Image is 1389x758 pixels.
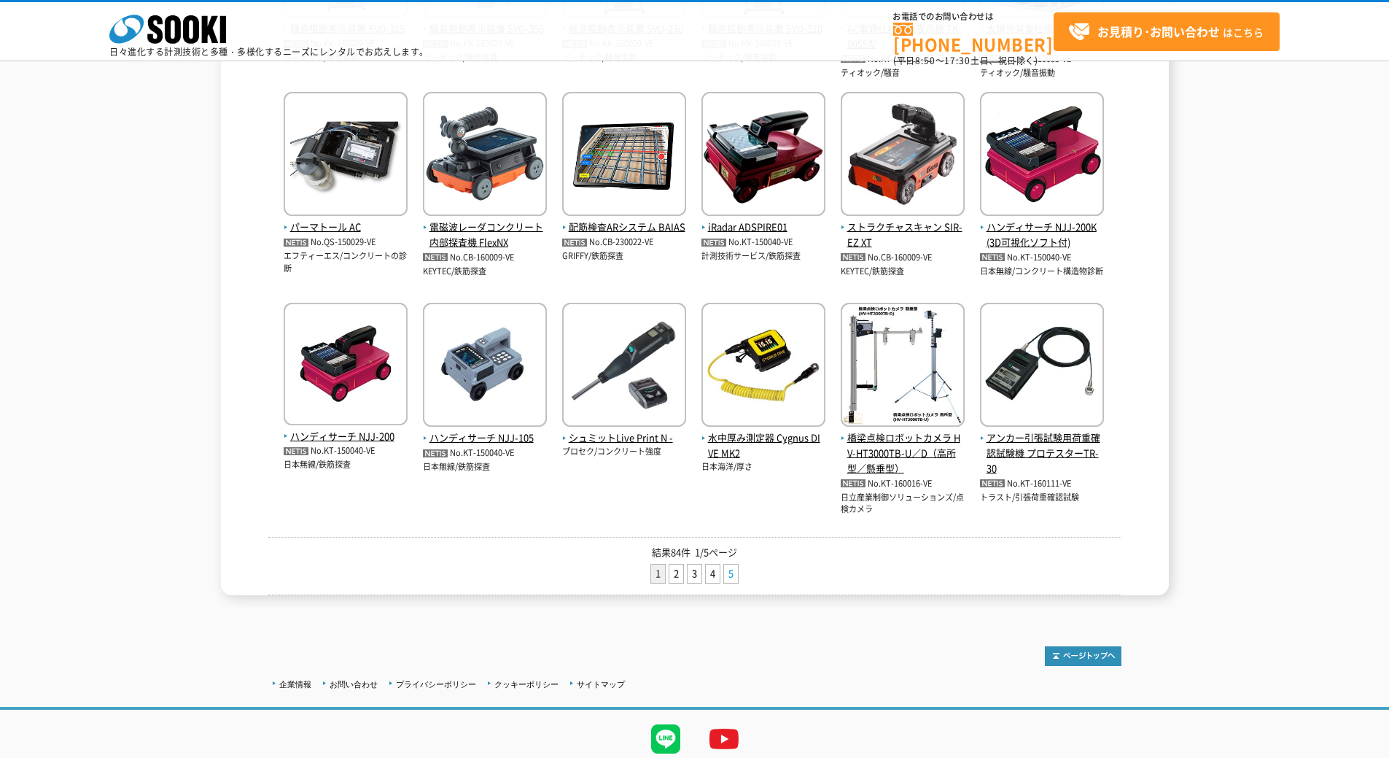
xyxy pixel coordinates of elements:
img: NJJ-105 [423,303,547,430]
span: iRadar ADSPIRE01 [701,220,825,235]
img: Cygnus DIVE MK2 [701,303,825,430]
a: サイトマップ [577,680,625,689]
a: ハンディサーチ NJJ-200K(3D可視化ソフト付) [980,205,1104,250]
a: アンカー引張試験用荷重確認試験機 プロテスターTR-30 [980,416,1104,476]
li: 1 [650,564,666,584]
img: SIR-EZ XT [841,92,965,220]
span: 電磁波レーダコンクリート内部探査機 FlexNX [423,220,547,250]
a: 企業情報 [279,680,311,689]
p: 日本海洋/厚さ [701,461,825,473]
p: KEYTEC/鉄筋探査 [423,266,547,278]
p: No.KT-160111-VE [980,476,1104,492]
a: 2 [669,565,683,583]
a: シュミットLive Print N - [562,416,686,446]
p: GRIFFY/鉄筋探査 [562,250,686,263]
p: 日立産業制御ソリューションズ/点検カメラ [841,492,965,516]
a: ハンディサーチ NJJ-105 [423,416,547,446]
img: HV-HT3000TB-U／D（高所型／懸垂型） [841,303,965,430]
p: No.CB-160009-VE [423,250,547,266]
a: ストラクチャスキャン SIR-EZ XT [841,205,965,250]
img: トップページへ [1045,646,1121,666]
img: AC [284,92,408,220]
span: アンカー引張試験用荷重確認試験機 プロテスターTR-30 [980,430,1104,476]
strong: お見積り･お問い合わせ [1097,23,1220,40]
img: BAIAS [562,92,686,220]
span: ストラクチャスキャン SIR-EZ XT [841,220,965,250]
span: 配筋検査ARシステム BAIAS [562,220,686,235]
p: 日本無線/鉄筋探査 [423,461,547,473]
p: No.CB-160009-VE [841,250,965,266]
p: プロセク/コンクリート強度 [562,446,686,458]
p: No.QS-150029-VE [284,235,408,250]
a: iRadar ADSPIRE01 [701,205,825,236]
p: No.CB-230022-VE [562,235,686,250]
p: 日本無線/コンクリート構造物診断 [980,266,1104,278]
p: No.KT-150040-VE [284,444,408,459]
a: [PHONE_NUMBER] [893,23,1054,53]
img: プロテスターTR-30 [980,303,1104,430]
span: シュミットLive Print N - [562,430,686,446]
img: - [562,303,686,430]
span: ハンディサーチ NJJ-200K(3D可視化ソフト付) [980,220,1104,250]
p: No.KT-150040-VE [423,446,547,461]
a: お問い合わせ [330,680,378,689]
img: NJJ-200 [284,303,408,428]
span: (平日 ～ 土日、祝日除く) [893,54,1038,67]
span: 8:50 [915,54,935,67]
p: KEYTEC/鉄筋探査 [841,266,965,278]
a: 水中厚み測定器 Cygnus DIVE MK2 [701,416,825,461]
a: パーマトール AC [284,205,408,236]
p: No.KT-160016-VE [841,476,965,492]
p: トラスト/引張荷重確認試験 [980,492,1104,504]
a: 5 [724,565,738,583]
a: 橋梁点検ロボットカメラ HV-HT3000TB-U／D（高所型／懸垂型） [841,416,965,476]
span: ハンディサーチ NJJ-105 [423,430,547,446]
a: プライバシーポリシー [396,680,476,689]
img: NJJ-200K(3D可視化ソフト付) [980,92,1104,220]
span: 17:30 [944,54,970,67]
a: 3 [688,565,701,583]
img: FlexNX [423,92,547,220]
p: 結果84件 1/5ページ [268,545,1121,560]
span: パーマトール AC [284,220,408,235]
a: 4 [706,565,720,583]
p: No.KT-150040-VE [701,235,825,250]
a: お見積り･お問い合わせはこちら [1054,12,1280,51]
span: ハンディサーチ NJJ-200 [284,429,408,444]
p: エフティーエス/コンクリートの診断 [284,250,408,274]
p: 計測技術サービス/鉄筋探査 [701,250,825,263]
p: 日々進化する計測技術と多種・多様化するニーズにレンタルでお応えします。 [109,47,429,56]
span: はこちら [1068,21,1264,43]
a: 電磁波レーダコンクリート内部探査機 FlexNX [423,205,547,250]
p: ティオック/騒音振動 [980,67,1104,80]
p: 日本無線/鉄筋探査 [284,459,408,471]
p: ティオック/騒音 [841,67,965,80]
a: クッキーポリシー [494,680,559,689]
span: お電話でのお問い合わせは [893,12,1054,21]
a: ハンディサーチ NJJ-200 [284,414,408,444]
img: ADSPIRE01 [701,92,825,220]
a: 配筋検査ARシステム BAIAS [562,205,686,236]
p: No.KT-150040-VE [980,250,1104,266]
span: 水中厚み測定器 Cygnus DIVE MK2 [701,430,825,461]
span: 橋梁点検ロボットカメラ HV-HT3000TB-U／D（高所型／懸垂型） [841,430,965,476]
